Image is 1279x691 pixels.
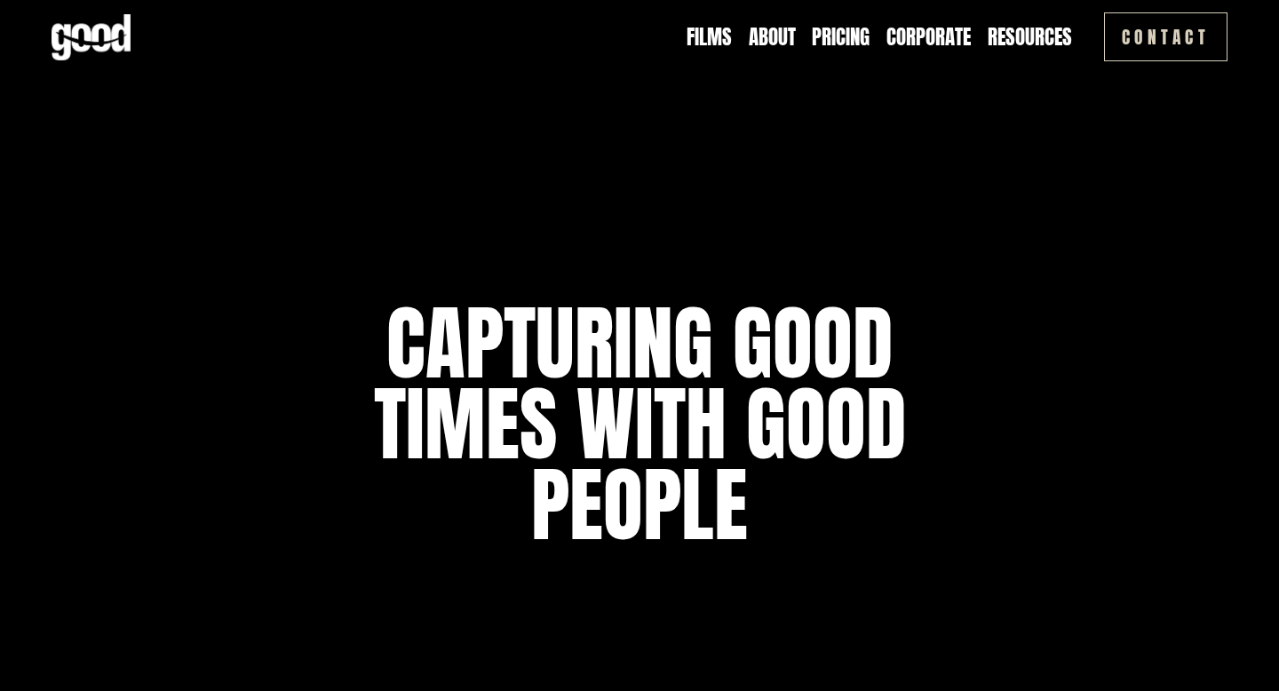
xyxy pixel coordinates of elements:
[886,23,971,52] a: Corporate
[812,23,870,52] a: Pricing
[52,14,131,60] img: Good Feeling Films
[687,23,732,52] a: Films
[988,25,1072,50] span: Resources
[346,303,933,545] h1: capturing good times with good people
[749,23,796,52] a: About
[988,23,1072,52] a: folder dropdown
[1104,12,1228,60] a: Contact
